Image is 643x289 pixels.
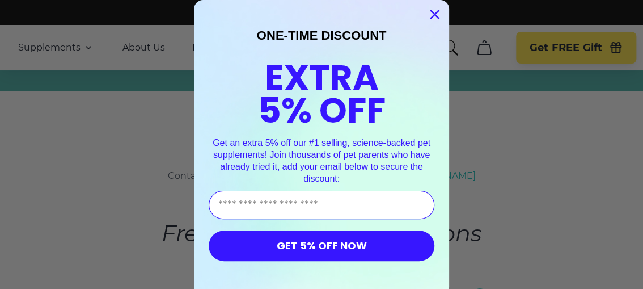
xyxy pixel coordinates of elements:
[257,28,387,43] span: ONE-TIME DISCOUNT
[265,53,379,102] span: EXTRA
[258,86,386,135] span: 5% OFF
[425,5,445,24] button: Close dialog
[213,138,430,183] span: Get an extra 5% off our #1 selling, science-backed pet supplements! Join thousands of pet parents...
[209,231,434,261] button: GET 5% OFF NOW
